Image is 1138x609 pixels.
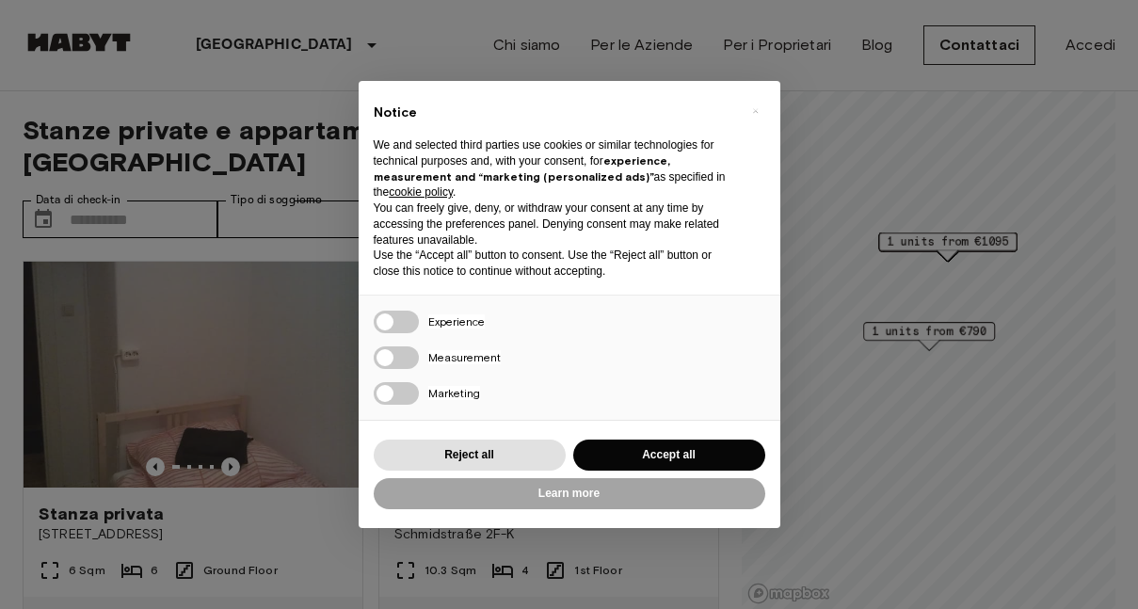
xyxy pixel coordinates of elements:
[374,104,735,122] h2: Notice
[374,137,735,200] p: We and selected third parties use cookies or similar technologies for technical purposes and, wit...
[374,440,566,471] button: Reject all
[428,350,501,364] span: Measurement
[374,478,765,509] button: Learn more
[573,440,765,471] button: Accept all
[428,314,485,329] span: Experience
[389,185,453,199] a: cookie policy
[374,153,670,184] strong: experience, measurement and “marketing (personalized ads)”
[374,200,735,248] p: You can freely give, deny, or withdraw your consent at any time by accessing the preferences pane...
[752,100,759,122] span: ×
[374,248,735,280] p: Use the “Accept all” button to consent. Use the “Reject all” button or close this notice to conti...
[741,96,771,126] button: Close this notice
[428,386,480,400] span: Marketing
